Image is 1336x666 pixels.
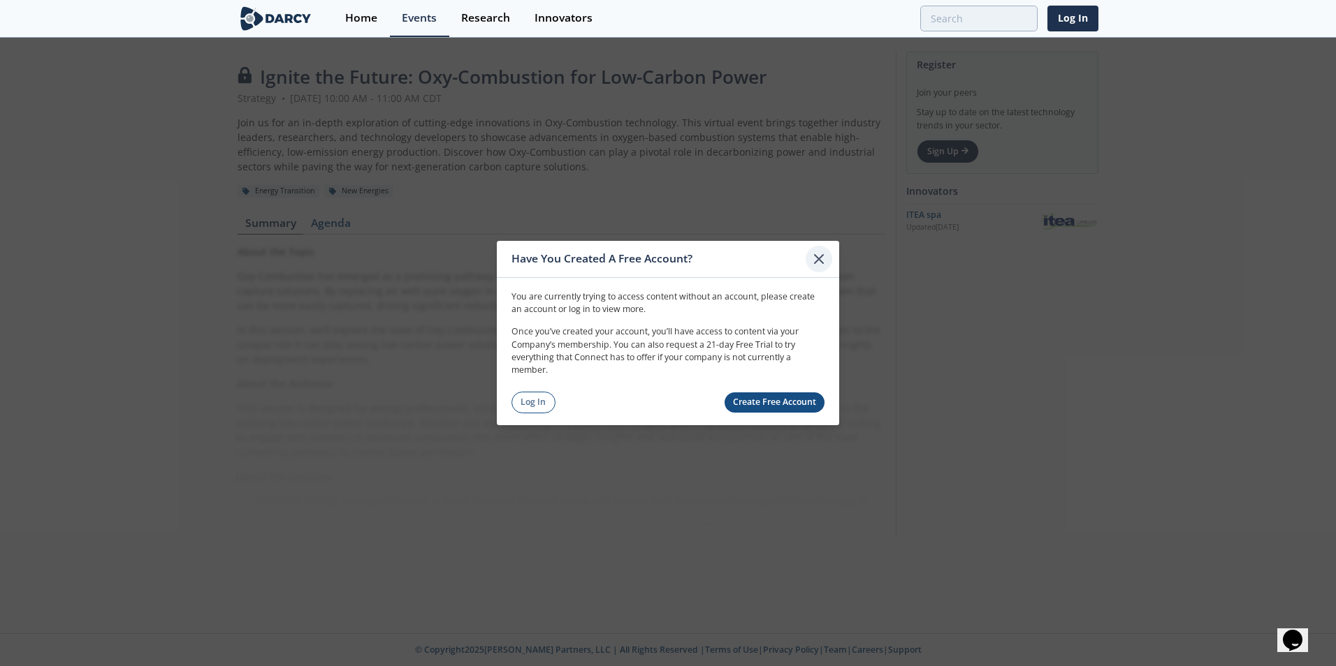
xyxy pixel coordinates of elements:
[920,6,1038,31] input: Advanced Search
[725,392,825,413] a: Create Free Account
[238,6,314,31] img: logo-wide.svg
[511,392,556,413] a: Log In
[461,13,510,24] div: Research
[345,13,377,24] div: Home
[511,246,806,272] div: Have You Created A Free Account?
[511,325,825,377] p: Once you’ve created your account, you’ll have access to content via your Company’s membership. Yo...
[402,13,437,24] div: Events
[535,13,593,24] div: Innovators
[1277,610,1322,652] iframe: chat widget
[511,290,825,316] p: You are currently trying to access content without an account, please create an account or log in...
[1047,6,1098,31] a: Log In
